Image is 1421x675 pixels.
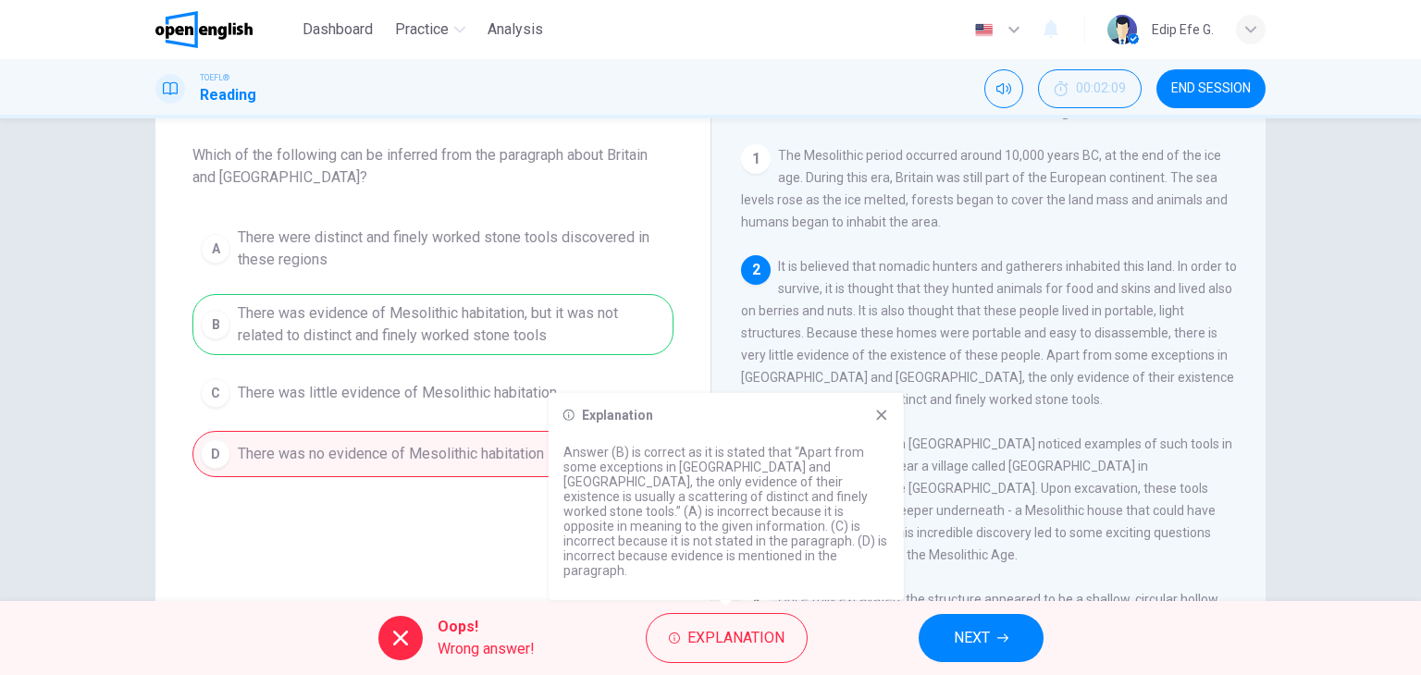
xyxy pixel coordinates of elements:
[972,23,995,37] img: en
[200,84,256,106] h1: Reading
[192,144,673,189] span: Which of the following can be inferred from the paragraph about Britain and [GEOGRAPHIC_DATA]?
[741,148,1228,229] span: The Mesolithic period occurred around 10,000 years BC, at the end of the ice age. During this era...
[395,18,449,41] span: Practice
[741,436,1232,562] span: Two archaeologists in [GEOGRAPHIC_DATA] noticed examples of such tools in a [PERSON_NAME] near a ...
[488,18,543,41] span: Analysis
[1171,81,1251,96] span: END SESSION
[1076,81,1126,96] span: 00:02:09
[984,69,1023,108] div: Mute
[582,408,653,423] h6: Explanation
[438,638,535,660] span: Wrong answer!
[563,445,889,578] p: Answer (B) is correct as it is stated that “Apart from some exceptions in [GEOGRAPHIC_DATA] and [...
[303,18,373,41] span: Dashboard
[741,259,1237,407] span: It is believed that nomadic hunters and gatherers inhabited this land. In order to survive, it is...
[687,625,785,651] span: Explanation
[954,625,990,651] span: NEXT
[438,616,535,638] span: Oops!
[1038,69,1142,108] div: Hide
[155,11,253,48] img: OpenEnglish logo
[1107,15,1137,44] img: Profile picture
[200,71,229,84] span: TOEFL®
[1152,18,1214,41] div: Edip Efe G.
[741,144,771,174] div: 1
[741,255,771,285] div: 2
